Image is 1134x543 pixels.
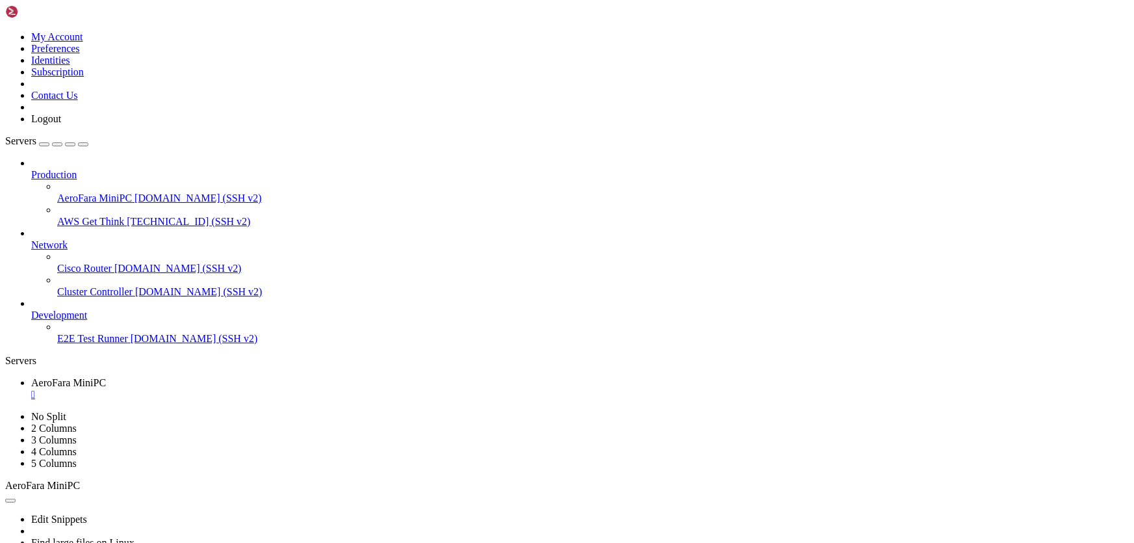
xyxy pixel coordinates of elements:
[131,333,258,344] span: [DOMAIN_NAME] (SSH v2)
[31,310,87,321] span: Development
[31,434,77,445] a: 3 Columns
[57,333,128,344] span: E2E Test Runner
[57,251,1129,274] li: Cisco Router [DOMAIN_NAME] (SSH v2)
[57,321,1129,345] li: E2E Test Runner [DOMAIN_NAME] (SSH v2)
[57,192,132,204] span: AeroFara MiniPC
[57,216,1129,228] a: AWS Get Think [TECHNICAL_ID] (SSH v2)
[5,72,965,83] x-row: This system has been minimized by removing packages and content that are
[31,228,1129,298] li: Network
[57,263,1129,274] a: Cisco Router [DOMAIN_NAME] (SSH v2)
[57,286,1129,298] a: Cluster Controller [DOMAIN_NAME] (SSH v2)
[57,274,1129,298] li: Cluster Controller [DOMAIN_NAME] (SSH v2)
[5,27,965,38] x-row: * Documentation: [URL][DOMAIN_NAME]
[31,446,77,457] a: 4 Columns
[31,514,87,525] a: Edit Snippets
[31,43,80,54] a: Preferences
[5,127,965,138] x-row: : $
[31,377,1129,401] a: AeroFara MiniPC
[135,286,263,297] span: [DOMAIN_NAME] (SSH v2)
[5,127,78,137] span: ubuntu@erofara
[31,157,1129,228] li: Production
[57,192,1129,204] a: AeroFara MiniPC [DOMAIN_NAME] (SSH v2)
[5,5,965,16] x-row: Welcome to Ubuntu 24.04.1 LTS (GNU/Linux 6.8.0-78-generic x86_64)
[31,423,77,434] a: 2 Columns
[5,355,1129,367] div: Servers
[127,216,250,227] span: [TECHNICAL_ID] (SSH v2)
[31,169,1129,181] a: Production
[31,298,1129,345] li: Development
[31,55,70,66] a: Identities
[31,239,68,250] span: Network
[5,5,80,18] img: Shellngn
[31,90,78,101] a: Contact Us
[57,286,133,297] span: Cluster Controller
[31,113,61,124] a: Logout
[135,192,262,204] span: [DOMAIN_NAME] (SSH v2)
[5,480,80,491] span: AeroFara MiniPC
[31,411,66,422] a: No Split
[31,389,1129,401] a: 
[31,169,77,180] span: Production
[5,83,965,94] x-row: not required on a system that users do not log into.
[31,66,84,77] a: Subscription
[57,181,1129,204] li: AeroFara MiniPC [DOMAIN_NAME] (SSH v2)
[31,458,77,469] a: 5 Columns
[31,310,1129,321] a: Development
[31,31,83,42] a: My Account
[57,204,1129,228] li: AWS Get Think [TECHNICAL_ID] (SSH v2)
[57,216,124,227] span: AWS Get Think
[5,38,965,49] x-row: * Management: [URL][DOMAIN_NAME]
[5,105,965,116] x-row: To restore this content, you can run the 'unminimize' command.
[31,377,106,388] span: AeroFara MiniPC
[104,127,109,138] div: (18, 11)
[5,135,36,146] span: Servers
[57,333,1129,345] a: E2E Test Runner [DOMAIN_NAME] (SSH v2)
[114,263,242,274] span: [DOMAIN_NAME] (SSH v2)
[5,116,965,127] x-row: Last login: [DATE] from [TECHNICAL_ID]
[57,263,112,274] span: Cisco Router
[5,135,88,146] a: Servers
[83,127,88,137] span: ~
[5,49,965,60] x-row: * Support: [URL][DOMAIN_NAME]
[31,239,1129,251] a: Network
